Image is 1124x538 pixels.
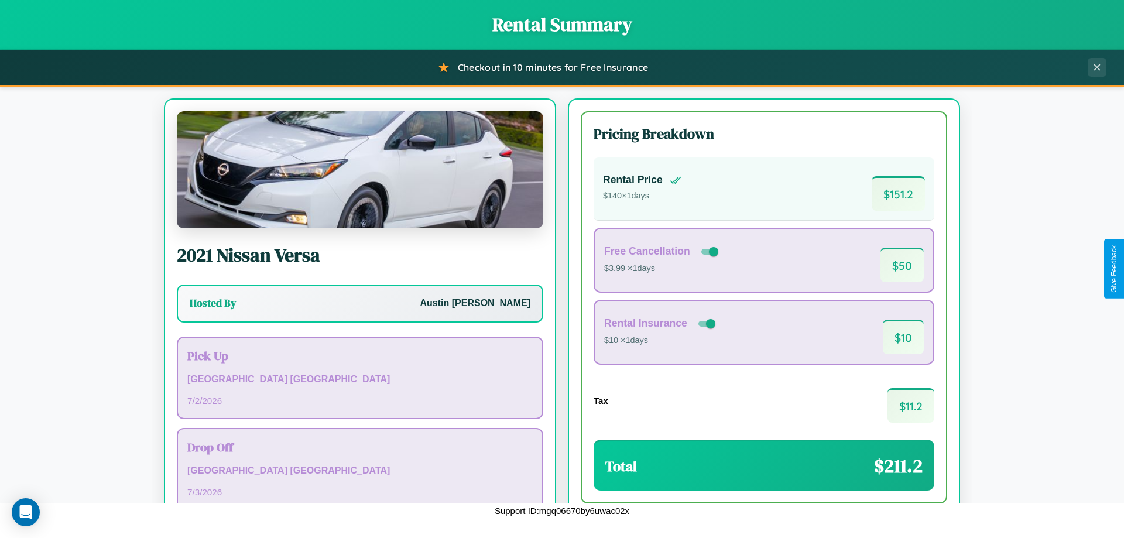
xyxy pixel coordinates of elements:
span: $ 151.2 [872,176,925,211]
h3: Total [605,457,637,476]
div: Give Feedback [1110,245,1118,293]
p: 7 / 3 / 2026 [187,484,533,500]
h3: Pick Up [187,347,533,364]
h3: Drop Off [187,438,533,455]
h3: Hosted By [190,296,236,310]
p: $ 140 × 1 days [603,189,681,204]
h1: Rental Summary [12,12,1112,37]
span: $ 50 [880,248,924,282]
p: $3.99 × 1 days [604,261,721,276]
h4: Rental Price [603,174,663,186]
p: [GEOGRAPHIC_DATA] [GEOGRAPHIC_DATA] [187,371,533,388]
h4: Rental Insurance [604,317,687,330]
div: Open Intercom Messenger [12,498,40,526]
h3: Pricing Breakdown [594,124,934,143]
span: $ 10 [883,320,924,354]
p: Austin [PERSON_NAME] [420,295,530,312]
h4: Tax [594,396,608,406]
span: Checkout in 10 minutes for Free Insurance [458,61,648,73]
p: Support ID: mgq06670by6uwac02x [495,503,629,519]
p: $10 × 1 days [604,333,718,348]
h2: 2021 Nissan Versa [177,242,543,268]
span: $ 211.2 [874,453,923,479]
p: 7 / 2 / 2026 [187,393,533,409]
h4: Free Cancellation [604,245,690,258]
p: [GEOGRAPHIC_DATA] [GEOGRAPHIC_DATA] [187,462,533,479]
span: $ 11.2 [887,388,934,423]
img: Nissan Versa [177,111,543,228]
